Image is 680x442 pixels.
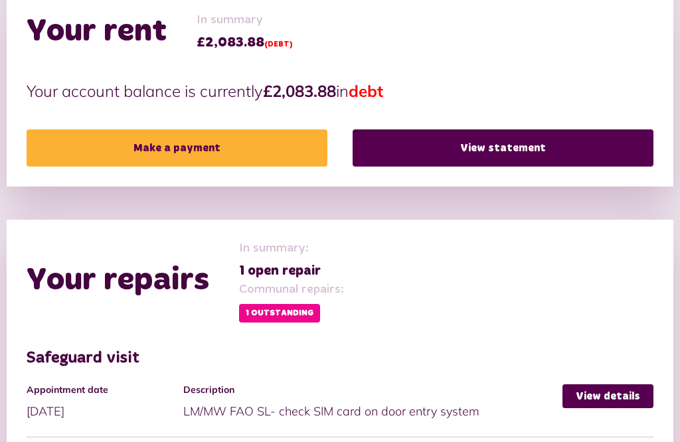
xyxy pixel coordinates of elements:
[27,129,327,167] a: Make a payment
[27,384,183,420] div: [DATE]
[239,281,344,299] span: Communal repairs:
[239,261,344,281] span: 1 open repair
[27,13,167,51] h2: Your rent
[197,11,293,29] span: In summary
[239,240,344,258] span: In summary:
[27,349,653,368] h3: Safeguard visit
[183,384,562,420] div: LM/MW FAO SL- check SIM card on door entry system
[264,40,293,48] span: (DEBT)
[562,384,653,408] a: View details
[349,81,383,101] span: debt
[263,81,336,101] strong: £2,083.88
[197,33,293,52] span: £2,083.88
[27,261,209,300] h2: Your repairs
[183,384,556,396] h4: Description
[353,129,653,167] a: View statement
[27,79,653,103] p: Your account balance is currently in
[239,304,320,323] span: 1 Outstanding
[27,384,177,396] h4: Appointment date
